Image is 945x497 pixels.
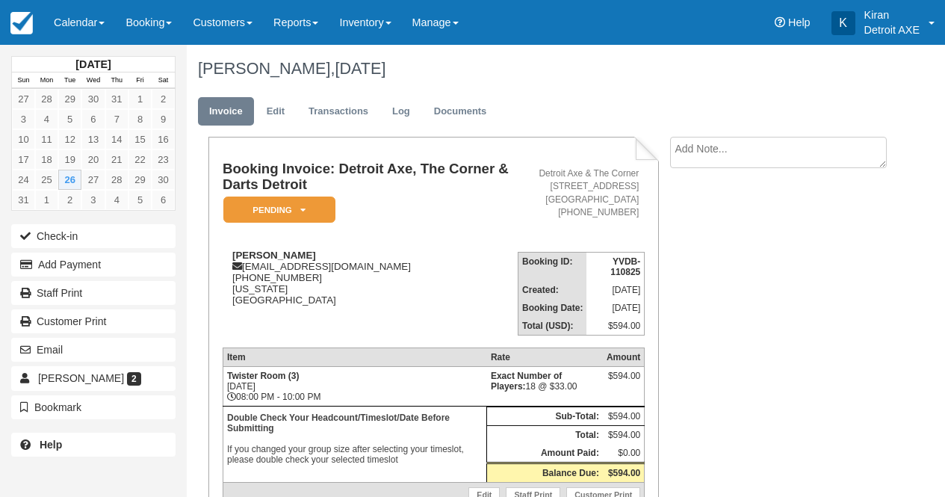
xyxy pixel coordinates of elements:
[423,97,498,126] a: Documents
[608,468,640,478] strong: $594.00
[864,22,920,37] p: Detroit AXE
[223,196,330,223] a: Pending
[35,89,58,109] a: 28
[11,253,176,277] button: Add Payment
[518,252,587,281] th: Booking ID:
[128,129,152,149] a: 15
[255,97,296,126] a: Edit
[223,161,518,192] h1: Booking Invoice: Detroit Axe, The Corner & Darts Detroit
[105,89,128,109] a: 31
[12,149,35,170] a: 17
[11,309,176,333] a: Customer Print
[491,371,562,392] strong: Exact Number of Players
[227,410,483,467] p: If you changed your group size after selecting your timeslot, please double check your selected t...
[586,299,644,317] td: [DATE]
[35,109,58,129] a: 4
[152,149,175,170] a: 23
[105,129,128,149] a: 14
[152,190,175,210] a: 6
[10,12,33,34] img: checkfront-main-nav-mini-logo.png
[227,413,450,433] b: Double Check Your Headcount/Timeslot/Date Before Submitting
[81,72,105,89] th: Wed
[81,109,105,129] a: 6
[128,109,152,129] a: 8
[223,250,518,306] div: [EMAIL_ADDRESS][DOMAIN_NAME] [PHONE_NUMBER] [US_STATE] [GEOGRAPHIC_DATA]
[610,256,640,277] strong: YVDB-110825
[75,58,111,70] strong: [DATE]
[12,170,35,190] a: 24
[35,72,58,89] th: Mon
[35,190,58,210] a: 1
[38,372,124,384] span: [PERSON_NAME]
[335,59,385,78] span: [DATE]
[603,407,645,425] td: $594.00
[487,463,603,482] th: Balance Due:
[105,109,128,129] a: 7
[11,395,176,419] button: Bookmark
[105,72,128,89] th: Thu
[58,149,81,170] a: 19
[381,97,421,126] a: Log
[105,190,128,210] a: 4
[518,281,587,299] th: Created:
[198,60,884,78] h1: [PERSON_NAME],
[35,149,58,170] a: 18
[58,170,81,190] a: 26
[586,317,644,336] td: $594.00
[607,371,640,393] div: $594.00
[128,72,152,89] th: Fri
[223,348,486,366] th: Item
[12,89,35,109] a: 27
[223,197,335,223] em: Pending
[35,129,58,149] a: 11
[487,407,603,425] th: Sub-Total:
[227,371,299,381] strong: Twister Room (3)
[58,190,81,210] a: 2
[12,129,35,149] a: 10
[58,109,81,129] a: 5
[152,89,175,109] a: 2
[127,372,141,386] span: 2
[58,89,81,109] a: 29
[40,439,62,451] b: Help
[152,72,175,89] th: Sat
[12,109,35,129] a: 3
[58,129,81,149] a: 12
[603,348,645,366] th: Amount
[232,250,316,261] strong: [PERSON_NAME]
[775,17,785,28] i: Help
[11,433,176,457] a: Help
[12,72,35,89] th: Sun
[487,425,603,444] th: Total:
[128,149,152,170] a: 22
[603,444,645,463] td: $0.00
[11,366,176,390] a: [PERSON_NAME] 2
[128,89,152,109] a: 1
[35,170,58,190] a: 25
[128,170,152,190] a: 29
[198,97,254,126] a: Invoice
[788,16,811,28] span: Help
[11,224,176,248] button: Check-in
[11,338,176,362] button: Email
[81,129,105,149] a: 13
[81,89,105,109] a: 30
[152,129,175,149] a: 16
[518,299,587,317] th: Booking Date:
[223,366,486,406] td: [DATE] 08:00 PM - 10:00 PM
[11,281,176,305] a: Staff Print
[12,190,35,210] a: 31
[128,190,152,210] a: 5
[524,167,639,219] address: Detroit Axe & The Corner [STREET_ADDRESS] [GEOGRAPHIC_DATA] [PHONE_NUMBER]
[105,149,128,170] a: 21
[586,281,644,299] td: [DATE]
[518,317,587,336] th: Total (USD):
[603,425,645,444] td: $594.00
[487,444,603,463] th: Amount Paid:
[297,97,379,126] a: Transactions
[81,170,105,190] a: 27
[864,7,920,22] p: Kiran
[81,190,105,210] a: 3
[487,366,603,406] td: 18 @ $33.00
[487,348,603,366] th: Rate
